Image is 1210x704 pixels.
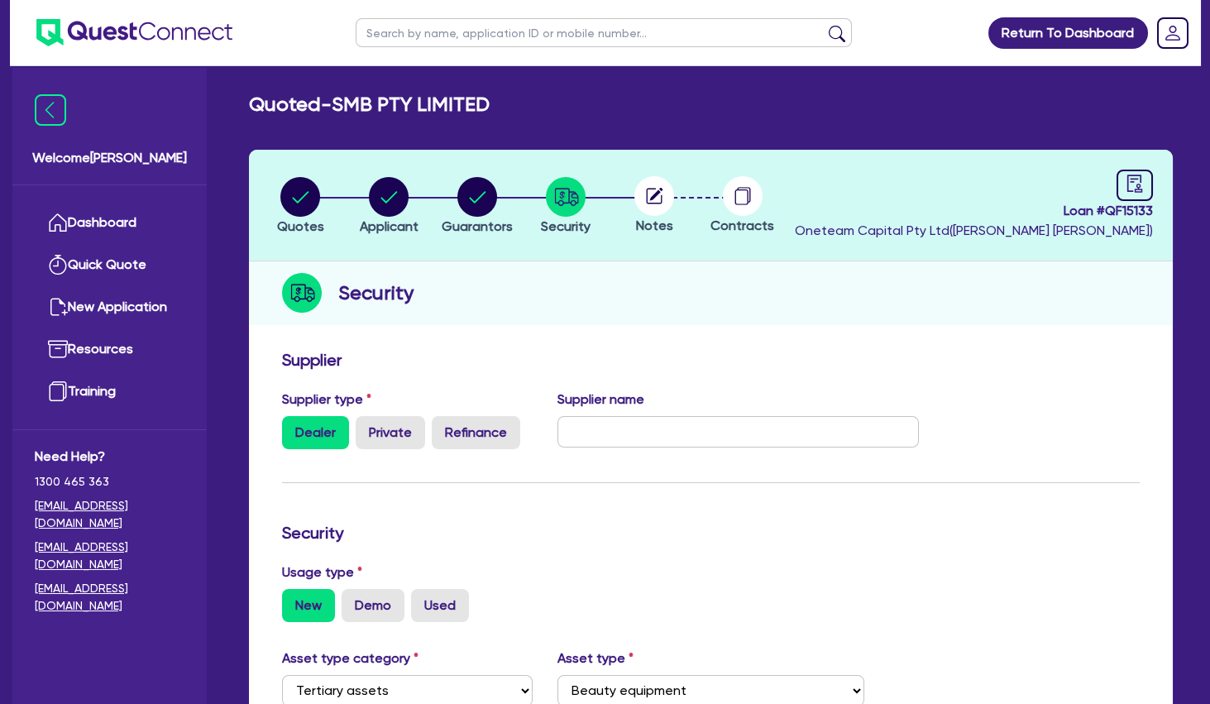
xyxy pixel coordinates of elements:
a: [EMAIL_ADDRESS][DOMAIN_NAME] [35,580,184,615]
button: Quotes [276,176,325,237]
a: New Application [35,286,184,328]
a: audit [1117,170,1153,201]
span: 1300 465 363 [35,473,184,491]
span: Oneteam Capital Pty Ltd ( [PERSON_NAME] [PERSON_NAME] ) [795,223,1153,238]
label: New [282,589,335,622]
span: audit [1126,175,1144,193]
span: Notes [636,218,673,233]
span: Applicant [360,218,418,234]
a: Dropdown toggle [1151,12,1194,55]
h3: Supplier [282,350,1140,370]
button: Applicant [359,176,419,237]
label: Dealer [282,416,349,449]
button: Guarantors [441,176,514,237]
span: Quotes [277,218,324,234]
img: quest-connect-logo-blue [36,19,232,46]
img: step-icon [282,273,322,313]
a: [EMAIL_ADDRESS][DOMAIN_NAME] [35,539,184,573]
label: Asset type category [282,649,418,668]
label: Usage type [282,563,362,582]
span: Security [541,218,591,234]
a: Quick Quote [35,244,184,286]
label: Supplier type [282,390,371,409]
label: Supplier name [557,390,644,409]
a: [EMAIL_ADDRESS][DOMAIN_NAME] [35,497,184,532]
h3: Security [282,523,1140,543]
a: Return To Dashboard [988,17,1148,49]
img: training [48,381,68,401]
h2: Security [338,278,414,308]
span: Guarantors [442,218,513,234]
a: Dashboard [35,202,184,244]
img: quick-quote [48,255,68,275]
button: Security [540,176,591,237]
span: Welcome [PERSON_NAME] [32,148,187,168]
span: Contracts [710,218,774,233]
a: Resources [35,328,184,371]
img: new-application [48,297,68,317]
a: Training [35,371,184,413]
input: Search by name, application ID or mobile number... [356,18,852,47]
span: Need Help? [35,447,184,467]
label: Used [411,589,469,622]
label: Private [356,416,425,449]
span: Loan # QF15133 [795,201,1153,221]
img: icon-menu-close [35,94,66,126]
label: Asset type [557,649,634,668]
h2: Quoted - SMB PTY LIMITED [249,93,490,117]
label: Demo [342,589,404,622]
label: Refinance [432,416,520,449]
img: resources [48,339,68,359]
